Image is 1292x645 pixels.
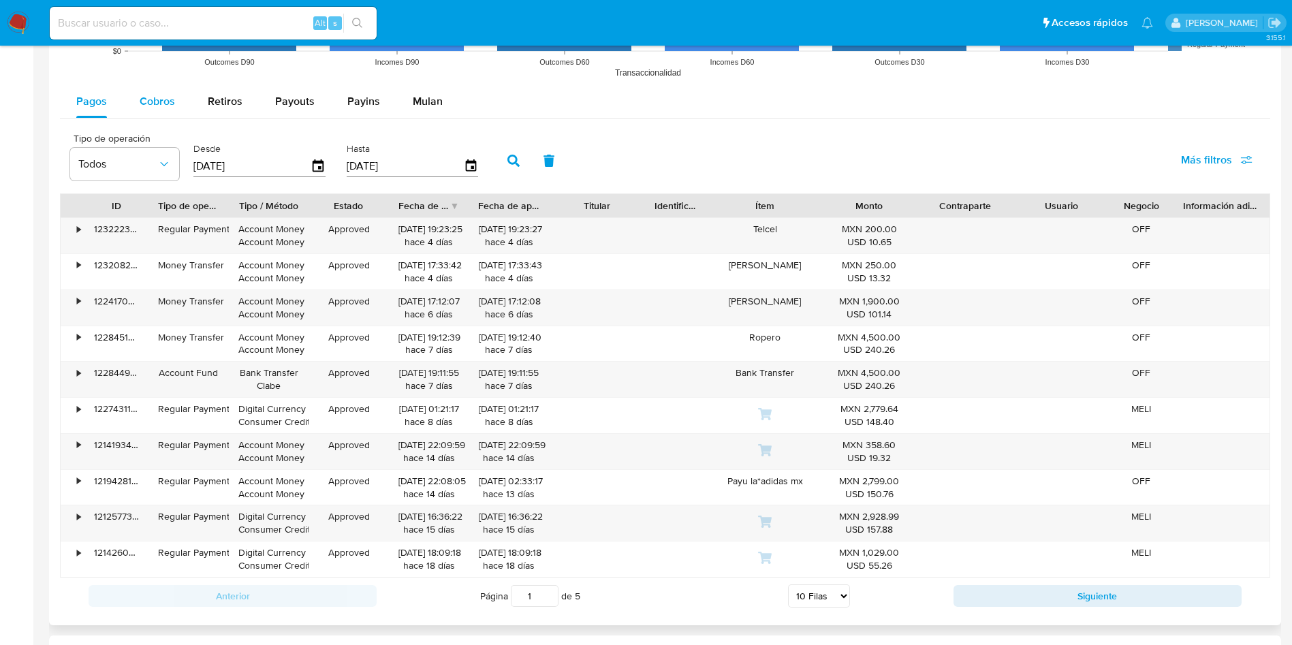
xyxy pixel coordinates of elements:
span: 3.155.1 [1266,32,1285,43]
span: Alt [315,16,326,29]
span: Accesos rápidos [1052,16,1128,30]
span: s [333,16,337,29]
input: Buscar usuario o caso... [50,14,377,32]
a: Notificaciones [1141,17,1153,29]
a: Salir [1267,16,1282,30]
button: search-icon [343,14,371,33]
p: ivonne.perezonofre@mercadolibre.com.mx [1186,16,1263,29]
